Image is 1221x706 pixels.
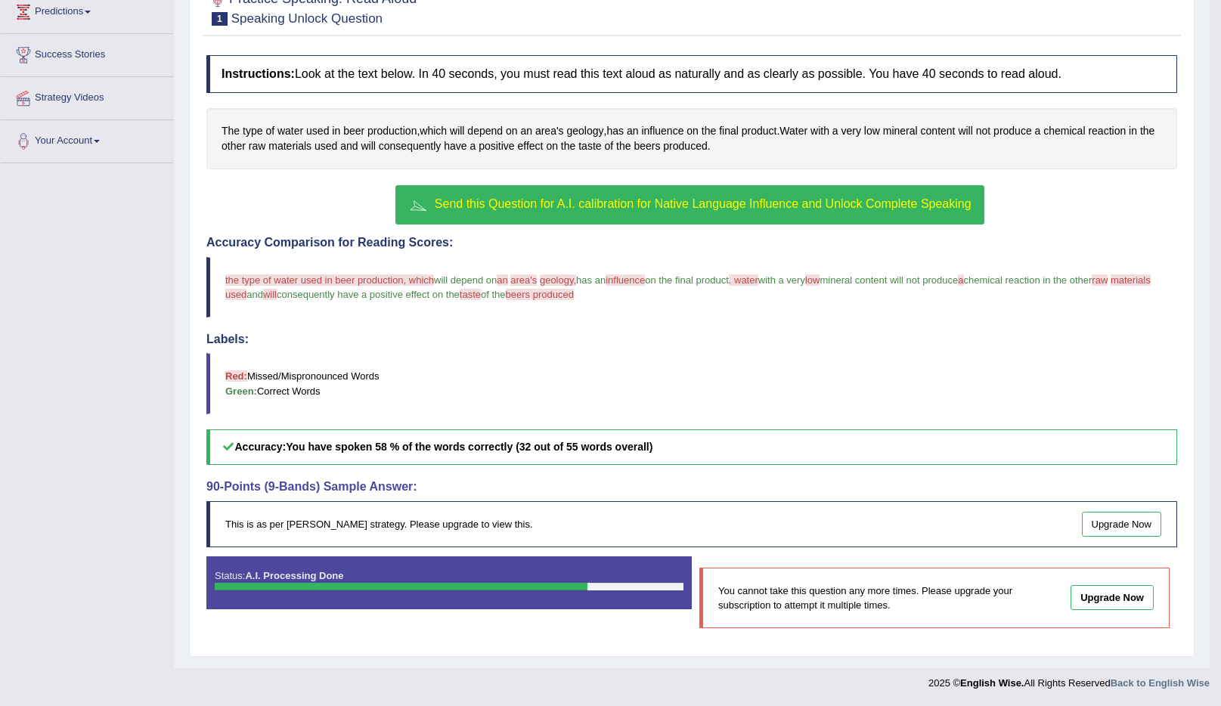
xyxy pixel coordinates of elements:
span: Click to see word definition [249,138,266,154]
span: Click to see word definition [520,123,532,139]
span: Click to see word definition [702,123,716,139]
span: low [805,274,820,286]
span: Click to see word definition [469,138,476,154]
span: geology, [540,274,576,286]
span: Click to see word definition [1140,123,1154,139]
span: with a very [758,274,805,286]
span: Click to see word definition [883,123,918,139]
a: Success Stories [1,34,173,72]
span: Click to see word definition [606,123,624,139]
a: Your Account [1,120,173,158]
a: Upgrade Now [1082,512,1162,537]
span: Click to see word definition [663,138,707,154]
b: Red: [225,370,247,382]
span: an [497,274,507,286]
span: of the [481,289,506,300]
span: Click to see word definition [535,123,564,139]
span: Click to see word definition [958,123,972,139]
a: Back to English Wise [1111,677,1210,689]
span: beers produced [506,289,574,300]
button: Send this Question for A.I. calibration for Native Language Influence and Unlock Complete Speaking [395,185,984,224]
h4: 90-Points (9-Bands) Sample Answer: [206,480,1177,494]
span: Click to see word definition [332,123,340,139]
span: Click to see word definition [506,123,518,139]
span: Click to see word definition [1088,123,1126,139]
span: Click to see word definition [719,123,739,139]
span: raw [1092,274,1108,286]
span: has an [576,274,606,286]
span: Click to see word definition [841,123,861,139]
blockquote: Missed/Mispronounced Words Correct Words [206,353,1177,413]
span: a [958,274,963,286]
span: Click to see word definition [976,123,990,139]
div: This is as per [PERSON_NAME] strategy. Please upgrade to view this. [206,501,1177,547]
span: Click to see word definition [641,123,683,139]
span: chemical reaction in the other [964,274,1092,286]
a: Strategy Videos [1,77,173,115]
span: Click to see word definition [561,138,575,154]
span: Click to see word definition [1129,123,1137,139]
span: Click to see word definition [993,123,1032,139]
span: used [225,289,246,300]
span: Click to see word definition [604,138,613,154]
span: Click to see word definition [361,138,375,154]
span: Click to see word definition [810,123,829,139]
span: Click to see word definition [864,123,880,139]
span: Click to see word definition [518,138,544,154]
span: Click to see word definition [921,123,956,139]
span: Click to see word definition [686,123,699,139]
p: You cannot take this question any more times. Please upgrade your subscription to attempt it mult... [718,584,1045,612]
span: Click to see word definition [1043,123,1085,139]
span: Click to see word definition [779,123,807,139]
span: Click to see word definition [222,138,246,154]
strong: English Wise. [960,677,1024,689]
span: consequently have a positive effect on the [277,289,460,300]
span: Click to see word definition [340,138,358,154]
span: Click to see word definition [243,123,262,139]
span: the type of water used in beer production, which [225,274,434,286]
span: Click to see word definition [444,138,466,154]
span: Click to see word definition [265,123,274,139]
span: Send this Question for A.I. calibration for Native Language Influence and Unlock Complete Speaking [435,197,972,210]
div: , , . . [206,108,1177,169]
span: Click to see word definition [467,123,503,139]
div: 2025 © All Rights Reserved [928,668,1210,690]
span: Click to see word definition [832,123,838,139]
span: mineral content will not produce [820,274,958,286]
span: Click to see word definition [379,138,442,154]
span: Click to see word definition [367,123,417,139]
span: Click to see word definition [627,123,639,139]
div: Status: [206,556,692,609]
span: Click to see word definition [277,123,303,139]
span: area's [510,274,537,286]
span: Click to see word definition [578,138,601,154]
span: Click to see word definition [567,123,604,139]
span: Click to see word definition [616,138,631,154]
h4: Labels: [206,333,1177,346]
span: 1 [212,12,228,26]
span: Click to see word definition [268,138,311,154]
span: Click to see word definition [634,138,660,154]
span: Click to see word definition [306,123,329,139]
b: Green: [225,386,257,397]
span: Click to see word definition [1035,123,1041,139]
span: influence [606,274,645,286]
span: Click to see word definition [420,123,447,139]
span: . water [729,274,758,286]
b: You have spoken 58 % of the words correctly (32 out of 55 words overall) [286,441,652,453]
span: Click to see word definition [546,138,558,154]
span: Click to see word definition [222,123,240,139]
small: Speaking Unlock Question [231,11,383,26]
strong: A.I. Processing Done [245,570,343,581]
a: Upgrade Now [1071,585,1154,610]
span: on the final product [645,274,729,286]
h4: Accuracy Comparison for Reading Scores: [206,236,1177,249]
span: Click to see word definition [479,138,514,154]
span: and [246,289,263,300]
span: Click to see word definition [343,123,364,139]
span: materials [1111,274,1151,286]
span: will depend on [434,274,497,286]
b: Instructions: [222,67,295,80]
span: Click to see word definition [315,138,337,154]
